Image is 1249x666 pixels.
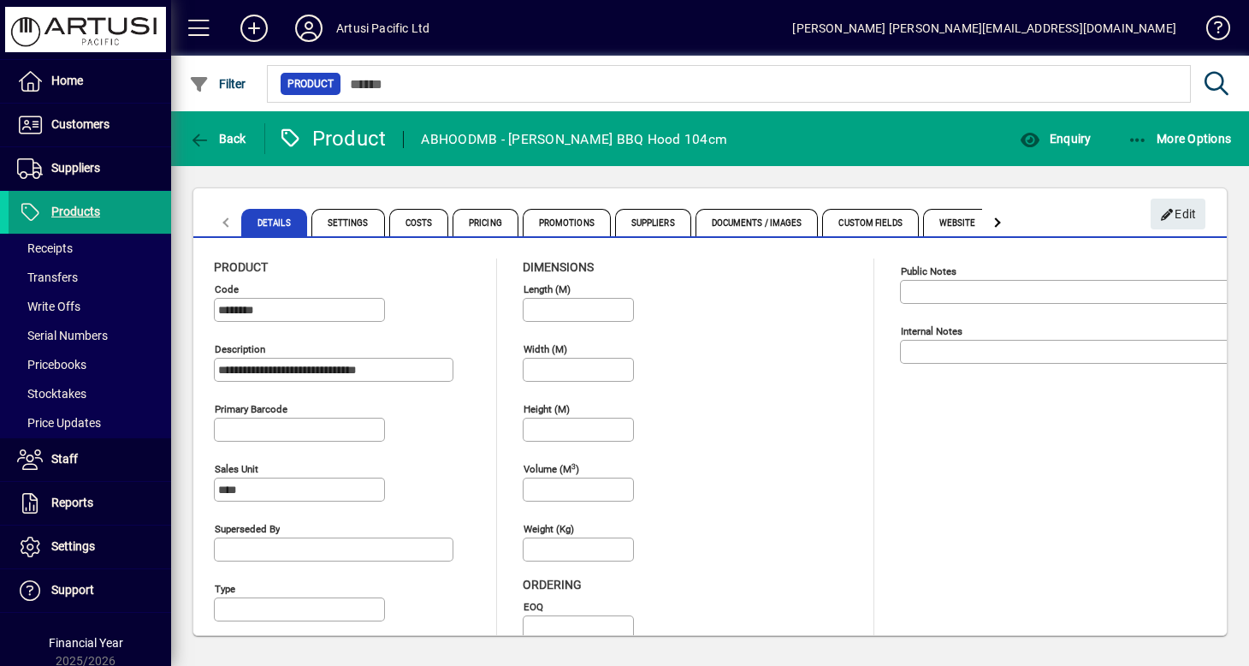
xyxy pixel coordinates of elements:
div: [PERSON_NAME] [PERSON_NAME][EMAIL_ADDRESS][DOMAIN_NAME] [792,15,1176,42]
a: Suppliers [9,147,171,190]
div: Artusi Pacific Ltd [336,15,429,42]
mat-label: Internal Notes [901,325,962,337]
mat-label: Width (m) [524,343,567,355]
mat-label: Weight (Kg) [524,523,574,535]
mat-label: Code [215,283,239,295]
span: Suppliers [615,209,691,236]
mat-label: Height (m) [524,403,570,415]
mat-label: Volume (m ) [524,463,579,475]
span: Edit [1160,200,1197,229]
a: Receipts [9,234,171,263]
mat-label: EOQ [524,601,543,613]
sup: 3 [571,461,576,470]
a: Settings [9,526,171,568]
button: Back [185,123,251,154]
mat-label: Superseded by [215,523,280,535]
span: More Options [1128,132,1232,146]
mat-label: Type [215,583,235,595]
span: Suppliers [51,161,100,175]
span: Price Updates [17,416,101,430]
button: Edit [1151,199,1205,229]
button: More Options [1123,123,1236,154]
span: Customers [51,117,110,131]
span: Staff [51,452,78,466]
a: Price Updates [9,408,171,437]
a: Serial Numbers [9,321,171,350]
span: Products [51,205,100,218]
div: Product [278,125,387,152]
span: Write Offs [17,300,80,313]
mat-label: Description [215,343,265,355]
a: Transfers [9,263,171,292]
span: Pricing [453,209,518,236]
a: Write Offs [9,292,171,321]
a: Pricebooks [9,350,171,379]
span: Transfers [17,271,78,284]
span: Custom Fields [822,209,918,236]
div: ABHOODMB - [PERSON_NAME] BBQ Hood 104cm [421,126,727,153]
a: Customers [9,104,171,146]
a: Stocktakes [9,379,171,408]
span: Back [189,132,246,146]
span: Pricebooks [17,358,86,372]
span: Reports [51,496,93,509]
a: Home [9,60,171,103]
span: Serial Numbers [17,329,108,342]
a: Knowledge Base [1193,3,1228,59]
span: Stocktakes [17,387,86,401]
span: Receipts [17,241,73,255]
span: Details [241,209,307,236]
span: Dimensions [523,260,594,274]
a: Reports [9,482,171,525]
span: Financial Year [49,636,123,650]
span: Ordering [523,578,582,592]
mat-label: Public Notes [901,265,956,277]
span: Settings [51,539,95,553]
button: Enquiry [1015,123,1095,154]
mat-label: Sales unit [215,463,258,475]
span: Costs [389,209,449,236]
span: Support [51,583,94,597]
span: Product [214,260,268,274]
button: Add [227,13,281,44]
span: Filter [189,77,246,91]
mat-label: Primary barcode [215,403,287,415]
span: Product [287,75,334,92]
app-page-header-button: Back [171,123,265,154]
a: Staff [9,438,171,481]
span: Promotions [523,209,611,236]
button: Filter [185,68,251,99]
span: Documents / Images [696,209,819,236]
a: Support [9,569,171,612]
span: Enquiry [1020,132,1091,146]
button: Profile [281,13,336,44]
span: Settings [311,209,385,236]
span: Website [923,209,992,236]
mat-label: Length (m) [524,283,571,295]
span: Home [51,74,83,87]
